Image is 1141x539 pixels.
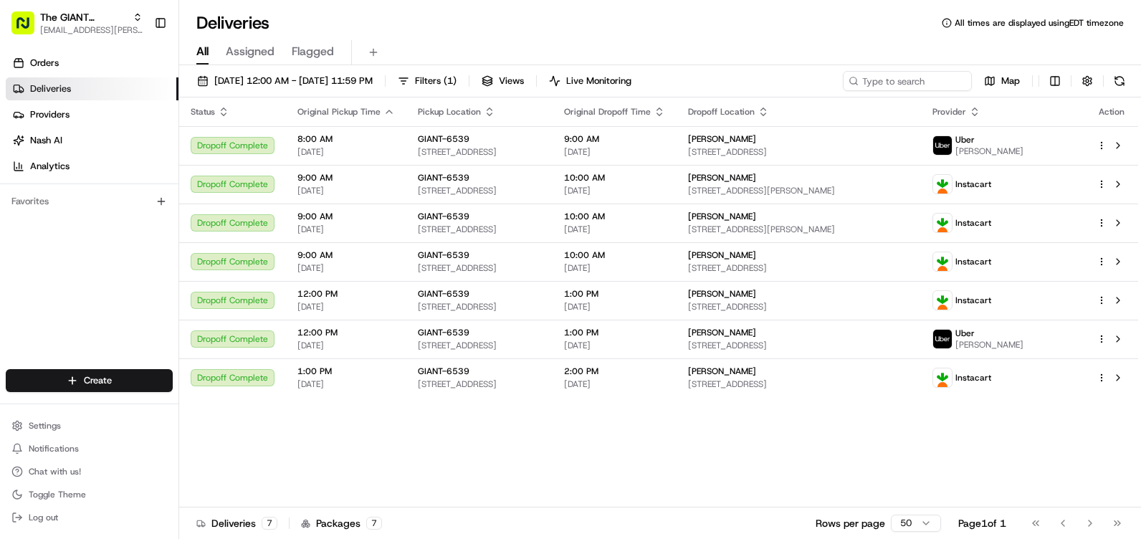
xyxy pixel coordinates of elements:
[688,146,910,158] span: [STREET_ADDRESS]
[418,146,541,158] span: [STREET_ADDRESS]
[564,366,665,377] span: 2:00 PM
[415,75,457,87] span: Filters
[297,327,395,338] span: 12:00 PM
[444,75,457,87] span: ( 1 )
[40,24,143,36] button: [EMAIL_ADDRESS][PERSON_NAME][DOMAIN_NAME]
[564,301,665,313] span: [DATE]
[297,211,395,222] span: 9:00 AM
[84,374,112,387] span: Create
[688,224,910,235] span: [STREET_ADDRESS][PERSON_NAME]
[688,106,755,118] span: Dropoff Location
[418,106,481,118] span: Pickup Location
[214,75,373,87] span: [DATE] 12:00 AM - [DATE] 11:59 PM
[688,340,910,351] span: [STREET_ADDRESS]
[688,185,910,196] span: [STREET_ADDRESS][PERSON_NAME]
[6,6,148,40] button: The GIANT Company[EMAIL_ADDRESS][PERSON_NAME][DOMAIN_NAME]
[955,217,991,229] span: Instacart
[564,288,665,300] span: 1:00 PM
[297,288,395,300] span: 12:00 PM
[843,71,972,91] input: Type to search
[297,340,395,351] span: [DATE]
[418,327,469,338] span: GIANT-6539
[418,224,541,235] span: [STREET_ADDRESS]
[418,366,469,377] span: GIANT-6539
[688,249,756,261] span: [PERSON_NAME]
[955,295,991,306] span: Instacart
[418,378,541,390] span: [STREET_ADDRESS]
[30,160,70,173] span: Analytics
[6,52,178,75] a: Orders
[301,516,382,530] div: Packages
[933,368,952,387] img: profile_instacart_ahold_partner.png
[366,517,382,530] div: 7
[196,43,209,60] span: All
[262,517,277,530] div: 7
[955,134,975,146] span: Uber
[418,249,469,261] span: GIANT-6539
[688,288,756,300] span: [PERSON_NAME]
[418,211,469,222] span: GIANT-6539
[29,512,58,523] span: Log out
[418,133,469,145] span: GIANT-6539
[816,516,885,530] p: Rows per page
[6,462,173,482] button: Chat with us!
[6,439,173,459] button: Notifications
[564,249,665,261] span: 10:00 AM
[499,75,524,87] span: Views
[297,262,395,274] span: [DATE]
[933,214,952,232] img: profile_instacart_ahold_partner.png
[564,172,665,183] span: 10:00 AM
[955,17,1124,29] span: All times are displayed using EDT timezone
[418,172,469,183] span: GIANT-6539
[566,75,631,87] span: Live Monitoring
[564,185,665,196] span: [DATE]
[297,378,395,390] span: [DATE]
[958,516,1006,530] div: Page 1 of 1
[292,43,334,60] span: Flagged
[688,211,756,222] span: [PERSON_NAME]
[297,249,395,261] span: 9:00 AM
[6,369,173,392] button: Create
[564,340,665,351] span: [DATE]
[955,256,991,267] span: Instacart
[29,443,79,454] span: Notifications
[688,172,756,183] span: [PERSON_NAME]
[191,71,379,91] button: [DATE] 12:00 AM - [DATE] 11:59 PM
[297,133,395,145] span: 8:00 AM
[191,106,215,118] span: Status
[391,71,463,91] button: Filters(1)
[543,71,638,91] button: Live Monitoring
[418,185,541,196] span: [STREET_ADDRESS]
[418,262,541,274] span: [STREET_ADDRESS]
[40,10,127,24] button: The GIANT Company
[475,71,530,91] button: Views
[978,71,1026,91] button: Map
[418,288,469,300] span: GIANT-6539
[688,301,910,313] span: [STREET_ADDRESS]
[564,211,665,222] span: 10:00 AM
[932,106,966,118] span: Provider
[688,327,756,338] span: [PERSON_NAME]
[226,43,274,60] span: Assigned
[6,155,178,178] a: Analytics
[297,301,395,313] span: [DATE]
[30,82,71,95] span: Deliveries
[688,133,756,145] span: [PERSON_NAME]
[6,77,178,100] a: Deliveries
[6,416,173,436] button: Settings
[30,134,62,147] span: Nash AI
[564,106,651,118] span: Original Dropoff Time
[30,108,70,121] span: Providers
[688,262,910,274] span: [STREET_ADDRESS]
[955,328,975,339] span: Uber
[564,262,665,274] span: [DATE]
[933,136,952,155] img: profile_uber_ahold_partner.png
[564,327,665,338] span: 1:00 PM
[955,146,1023,157] span: [PERSON_NAME]
[297,172,395,183] span: 9:00 AM
[955,178,991,190] span: Instacart
[933,252,952,271] img: profile_instacart_ahold_partner.png
[297,106,381,118] span: Original Pickup Time
[933,291,952,310] img: profile_instacart_ahold_partner.png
